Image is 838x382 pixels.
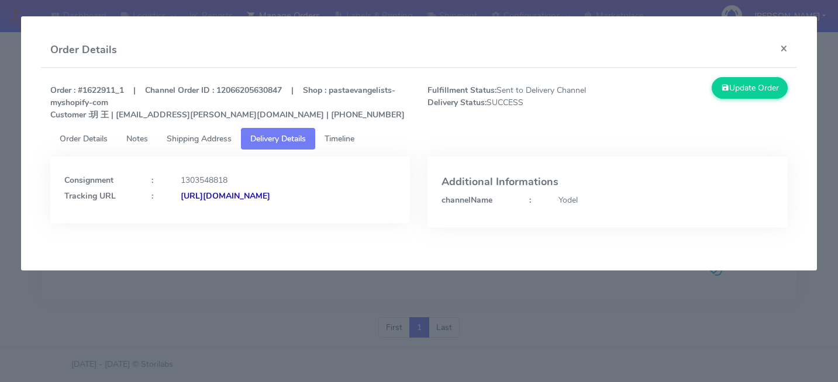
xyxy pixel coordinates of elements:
[64,175,113,186] strong: Consignment
[151,190,153,202] strong: :
[181,190,270,202] strong: [URL][DOMAIN_NAME]
[325,133,354,144] span: Timeline
[172,174,405,186] div: 1303548818
[550,194,782,206] div: Yodel
[442,176,774,188] h4: Additional Informations
[151,175,153,186] strong: :
[64,190,116,202] strong: Tracking URL
[50,128,788,150] ul: Tabs
[427,97,487,108] strong: Delivery Status:
[60,133,108,144] span: Order Details
[167,133,232,144] span: Shipping Address
[529,195,531,206] strong: :
[126,133,148,144] span: Notes
[50,85,405,120] strong: Order : #1622911_1 | Channel Order ID : 12066205630847 | Shop : pastaevangelists-myshopify-com 玥 ...
[712,77,788,99] button: Update Order
[250,133,306,144] span: Delivery Details
[427,85,496,96] strong: Fulfillment Status:
[50,42,117,58] h4: Order Details
[419,84,608,121] span: Sent to Delivery Channel SUCCESS
[771,33,797,64] button: Close
[442,195,492,206] strong: channelName
[50,109,90,120] strong: Customer :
